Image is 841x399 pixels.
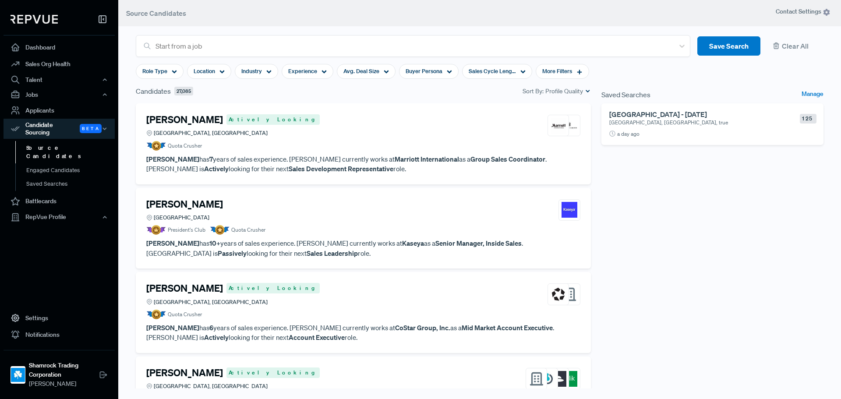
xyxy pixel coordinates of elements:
span: [PERSON_NAME] [29,379,99,388]
img: Marriott International [551,118,566,134]
span: [GEOGRAPHIC_DATA], [GEOGRAPHIC_DATA] [154,298,268,306]
span: Beta [80,124,102,133]
strong: Account Executive [289,333,345,342]
a: Saved Searches [15,177,127,191]
img: Ritz-Carlton Hotel [562,118,577,134]
span: Profile Quality [545,87,583,96]
a: Shamrock Trading CorporationShamrock Trading Corporation[PERSON_NAME] [4,350,115,392]
h6: [GEOGRAPHIC_DATA] - [DATE] [609,110,788,119]
strong: 6 [209,323,213,332]
strong: Passively [218,249,247,258]
strong: Marriott International [395,155,459,163]
strong: Sales Development Representative [289,164,393,173]
img: RepVue [11,15,58,24]
h4: [PERSON_NAME] [146,282,223,294]
span: Avg. Deal Size [343,67,379,75]
img: Shamrock Trading Corporation [11,368,25,382]
strong: CoStar Group, Inc. [395,323,450,332]
span: Location [194,67,215,75]
img: Quota Badge [146,141,166,151]
button: RepVue Profile [4,210,115,225]
strong: [PERSON_NAME] [146,155,199,163]
strong: Actively [204,333,229,342]
span: Quota Crusher [231,226,265,234]
a: Manage [802,89,823,100]
strong: Actively [204,164,229,173]
p: [GEOGRAPHIC_DATA], [GEOGRAPHIC_DATA], true [609,119,770,127]
a: Applicants [4,102,115,119]
span: Quota Crusher [168,142,202,150]
span: 27,085 [174,87,193,96]
img: CoStar Group, Inc. [551,286,566,302]
span: Contact Settings [776,7,830,16]
span: Actively Looking [226,367,320,378]
span: Actively Looking [226,283,320,293]
span: President's Club [168,226,205,234]
strong: Senior Manager, Inside Sales [435,239,522,247]
a: Notifications [4,326,115,343]
h4: [PERSON_NAME] [146,114,223,125]
p: has years of sales experience. [PERSON_NAME] currently works at as a . [GEOGRAPHIC_DATA] is looki... [146,238,580,258]
span: Candidates [136,86,171,96]
span: [GEOGRAPHIC_DATA], [GEOGRAPHIC_DATA] [154,382,268,390]
img: Quota Badge [146,310,166,319]
span: [GEOGRAPHIC_DATA] [154,213,209,222]
h4: [PERSON_NAME] [146,367,223,378]
div: Candidate Sourcing [4,119,115,139]
span: Quota Crusher [168,311,202,318]
a: Dashboard [4,39,115,56]
strong: [PERSON_NAME] [146,323,199,332]
span: Saved Searches [601,89,650,100]
span: [GEOGRAPHIC_DATA], [GEOGRAPHIC_DATA] [154,129,268,137]
span: Source Candidates [126,9,186,18]
span: Sales Cycle Length [469,67,516,75]
img: President Badge [146,225,166,235]
strong: 10+ [209,239,220,247]
img: Qlik [562,371,577,387]
strong: Shamrock Trading Corporation [29,361,99,379]
strong: Sales Leadership [307,249,358,258]
strong: [PERSON_NAME] [146,239,199,247]
span: a day ago [617,130,640,138]
h4: [PERSON_NAME] [146,198,223,210]
strong: Group Sales Coordinator [470,155,545,163]
img: Kaseya [562,202,577,218]
img: Planhat [551,371,566,387]
span: Buyer Persona [406,67,442,75]
img: Quota Badge [210,225,230,235]
button: Clear All [767,36,823,56]
a: Settings [4,310,115,326]
button: Candidate Sourcing Beta [4,119,115,139]
a: Source Candidates [15,141,127,163]
button: Save Search [697,36,760,56]
strong: Kaseya [402,239,424,247]
span: Actively Looking [226,114,320,125]
div: Sort By: [523,87,591,96]
a: Battlecards [4,193,115,210]
a: Sales Org Health [4,56,115,72]
img: Influitive [540,371,555,387]
span: More Filters [542,67,572,75]
span: Experience [288,67,317,75]
span: Role Type [142,67,167,75]
span: 125 [800,114,816,124]
span: Industry [241,67,262,75]
a: Engaged Candidates [15,163,127,177]
strong: 7 [209,155,213,163]
p: has years of sales experience. [PERSON_NAME] currently works at as a . [PERSON_NAME] is looking f... [146,154,580,174]
strong: Mid Market Account Executive [462,323,553,332]
p: has years of sales experience. [PERSON_NAME] currently works at as a . [PERSON_NAME] is looking f... [146,323,580,343]
button: Jobs [4,87,115,102]
button: Talent [4,72,115,87]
